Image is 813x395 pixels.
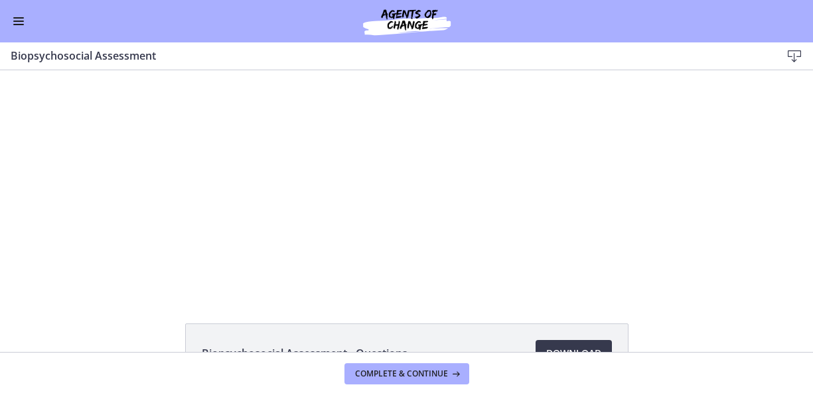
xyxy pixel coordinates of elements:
[344,363,469,384] button: Complete & continue
[11,48,760,64] h3: Biopsychosocial Assessment
[546,345,601,361] span: Download
[327,5,486,37] img: Agents of Change
[536,340,612,367] a: Download
[202,345,407,361] span: Biopsychosocial Assessment - Questions
[355,368,448,379] span: Complete & continue
[11,13,27,29] button: Enable menu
